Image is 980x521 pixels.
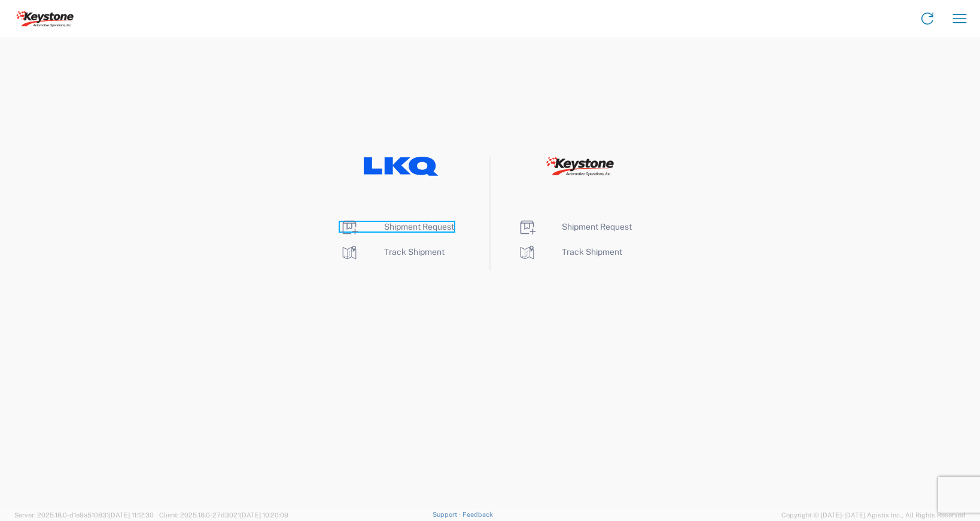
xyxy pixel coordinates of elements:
span: Track Shipment [562,247,622,257]
span: Server: 2025.18.0-d1e9a510831 [14,511,154,519]
span: Shipment Request [562,222,632,231]
span: [DATE] 11:12:30 [109,511,154,519]
span: Client: 2025.18.0-27d3021 [159,511,288,519]
span: Track Shipment [384,247,445,257]
span: Copyright © [DATE]-[DATE] Agistix Inc., All Rights Reserved [781,510,966,520]
span: [DATE] 10:20:09 [240,511,288,519]
span: Shipment Request [384,222,454,231]
a: Track Shipment [518,247,622,257]
a: Track Shipment [340,247,445,257]
a: Shipment Request [518,222,632,231]
a: Shipment Request [340,222,454,231]
a: Support [433,511,462,518]
a: Feedback [462,511,493,518]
